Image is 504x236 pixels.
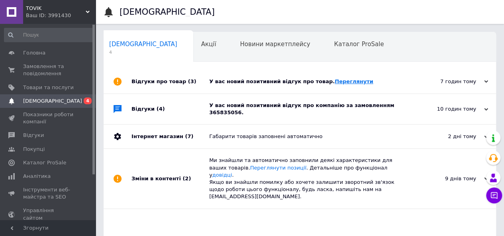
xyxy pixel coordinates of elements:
span: [DEMOGRAPHIC_DATA] [109,41,177,48]
a: Переглянути позиції [250,165,306,171]
span: TOVIK [26,5,86,12]
div: Габарити товарів заповнені автоматично [209,133,408,140]
span: Новини маркетплейсу [240,41,310,48]
span: Товари та послуги [23,84,74,91]
span: 4 [109,49,177,55]
div: У вас новий позитивний відгук про товар. [209,78,408,85]
span: (7) [185,133,193,139]
button: Чат з покупцем [486,187,502,203]
span: Головна [23,49,45,57]
span: (2) [182,176,191,181]
div: 10 годин тому [408,105,488,113]
span: Аналітика [23,173,51,180]
div: Відгуки [131,94,209,124]
span: (3) [188,78,196,84]
span: Акції [201,41,216,48]
div: 9 днів тому [408,175,488,182]
div: 7 годин тому [408,78,488,85]
input: Пошук [4,28,94,42]
span: [DEMOGRAPHIC_DATA] [23,98,82,105]
span: 4 [84,98,92,104]
div: 2 дні тому [408,133,488,140]
a: Переглянути [335,78,373,84]
div: Відгуки про товар [131,70,209,94]
span: Замовлення та повідомлення [23,63,74,77]
div: Інтернет магазин [131,125,209,148]
div: Ваш ID: 3991430 [26,12,96,19]
span: Каталог ProSale [23,159,66,166]
span: (4) [157,106,165,112]
a: довідці [212,172,232,178]
span: Показники роботи компанії [23,111,74,125]
div: У вас новий позитивний відгук про компанію за замовленням 365835056. [209,102,408,116]
span: Покупці [23,146,45,153]
h1: [DEMOGRAPHIC_DATA] [120,7,215,17]
span: Каталог ProSale [334,41,384,48]
span: Інструменти веб-майстра та SEO [23,186,74,201]
div: Зміни в контенті [131,149,209,208]
span: Відгуки [23,132,44,139]
div: Ми знайшли та автоматично заповнили деякі характеристики для ваших товарів. . Детальніше про функ... [209,157,408,200]
span: Управління сайтом [23,207,74,221]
